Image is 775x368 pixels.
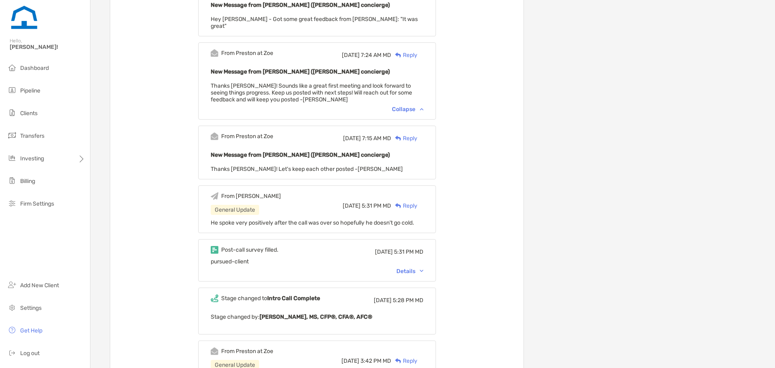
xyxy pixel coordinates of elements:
b: New Message from [PERSON_NAME] ([PERSON_NAME] concierge) [211,151,390,158]
span: 3:42 PM MD [360,357,391,364]
span: [DATE] [343,202,360,209]
span: Pipeline [20,87,40,94]
img: Reply icon [395,136,401,141]
div: Collapse [392,106,423,113]
span: 7:24 AM MD [361,52,391,59]
div: General Update [211,205,259,215]
div: Details [396,268,423,275]
p: Stage changed by: [211,312,423,322]
span: Thanks [PERSON_NAME]! Sounds like a great first meeting and look forward to seeing things progres... [211,82,412,103]
div: Reply [391,357,417,365]
span: Log out [20,350,40,357]
span: Billing [20,178,35,185]
span: 5:31 PM MD [362,202,391,209]
span: He spoke very positively after the call was over so hopefully he doesn't go cold. [211,219,414,226]
div: Stage changed to [221,295,320,302]
img: get-help icon [7,325,17,335]
div: From Preston at Zoe [221,50,273,57]
span: Dashboard [20,65,49,71]
img: pipeline icon [7,85,17,95]
span: Transfers [20,132,44,139]
span: Get Help [20,327,42,334]
div: Reply [391,202,417,210]
span: [DATE] [342,52,360,59]
img: Event icon [211,132,218,140]
span: Clients [20,110,38,117]
b: [PERSON_NAME], MS, CFP®, CFA®, AFC® [260,313,372,320]
span: [PERSON_NAME]! [10,44,85,50]
img: settings icon [7,303,17,312]
div: Reply [391,134,417,143]
img: Chevron icon [420,108,423,110]
span: Firm Settings [20,200,54,207]
div: Post-call survey filled. [221,246,279,253]
b: New Message from [PERSON_NAME] ([PERSON_NAME] concierge) [211,68,390,75]
img: investing icon [7,153,17,163]
span: [DATE] [343,135,361,142]
img: dashboard icon [7,63,17,72]
div: From Preston at Zoe [221,133,273,140]
b: Intro Call Complete [267,295,320,302]
span: [DATE] [374,297,392,304]
span: Investing [20,155,44,162]
img: Event icon [211,294,218,302]
span: Hey [PERSON_NAME] - Got some great feedback from [PERSON_NAME]: "It was great" [211,16,418,29]
span: Settings [20,305,42,311]
img: Reply icon [395,53,401,58]
span: 5:28 PM MD [393,297,423,304]
img: firm-settings icon [7,198,17,208]
img: add_new_client icon [7,280,17,290]
img: transfers icon [7,130,17,140]
img: Event icon [211,192,218,200]
span: Add New Client [20,282,59,289]
img: Reply icon [395,203,401,208]
span: [DATE] [375,248,393,255]
img: Reply icon [395,358,401,364]
div: Reply [391,51,417,59]
img: logout icon [7,348,17,357]
img: Event icon [211,246,218,254]
b: New Message from [PERSON_NAME] ([PERSON_NAME] concierge) [211,2,390,8]
img: clients icon [7,108,17,118]
div: From Preston at Zoe [221,348,273,355]
img: billing icon [7,176,17,185]
span: 5:31 PM MD [394,248,423,255]
div: From [PERSON_NAME] [221,193,281,200]
span: [DATE] [341,357,359,364]
img: Chevron icon [420,270,423,272]
img: Event icon [211,347,218,355]
img: Zoe Logo [10,3,39,32]
span: 7:15 AM MD [362,135,391,142]
span: Thanks [PERSON_NAME]! Let's keep each other posted -[PERSON_NAME] [211,166,403,172]
img: Event icon [211,49,218,57]
span: pursued-client [211,258,249,265]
